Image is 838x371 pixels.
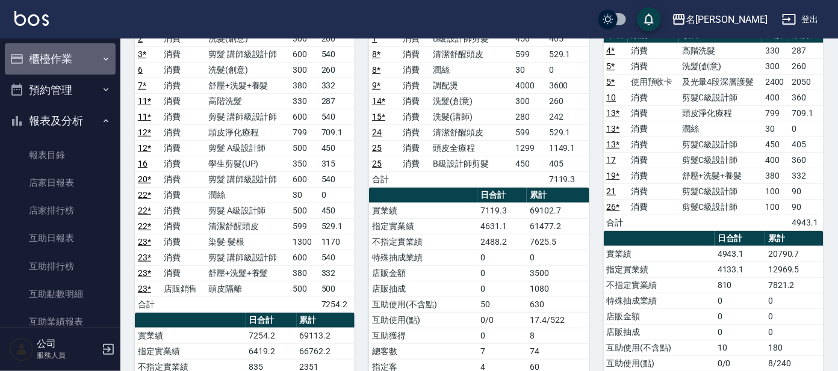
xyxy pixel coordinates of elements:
a: 21 [607,186,616,196]
td: 400 [762,90,789,105]
a: 2 [138,34,143,43]
td: 消費 [161,156,205,171]
td: 實業績 [369,203,477,218]
td: 消費 [161,78,205,93]
a: 店家排行榜 [5,197,116,224]
td: 8/240 [765,355,824,371]
td: 剪髮 A級設計師 [205,203,290,218]
td: 1299 [512,140,546,156]
th: 日合計 [477,188,527,203]
td: 599 [290,218,318,234]
td: 600 [290,250,318,265]
td: 540 [318,46,355,62]
td: 消費 [628,121,679,136]
td: 540 [318,171,355,187]
td: 30 [290,187,318,203]
td: 消費 [161,140,205,156]
td: 4133.1 [715,262,765,277]
td: 400 [762,152,789,168]
td: 20790.7 [765,246,824,262]
td: 66762.2 [297,343,355,359]
td: 0 [765,324,824,340]
td: 合計 [135,296,161,312]
td: 405 [546,156,589,171]
td: 2488.2 [477,234,527,250]
td: 消費 [628,105,679,121]
td: 540 [318,109,355,124]
td: 消費 [628,183,679,199]
td: 消費 [161,124,205,140]
td: 0 [789,121,824,136]
button: 櫃檯作業 [5,43,116,75]
td: 消費 [400,93,430,109]
td: 405 [546,31,589,46]
a: 互助排行榜 [5,253,116,280]
td: 1149.1 [546,140,589,156]
a: 1 [372,34,377,43]
td: 6419.2 [246,343,296,359]
td: 12969.5 [765,262,824,277]
td: 500 [290,203,318,218]
th: 日合計 [246,313,296,328]
td: 74 [527,343,589,359]
td: 17.4/522 [527,312,589,328]
td: 剪髮 講師級設計師 [205,250,290,265]
td: 消費 [161,250,205,265]
td: 舒壓+洗髮+養髮 [205,78,290,93]
p: 服務人員 [37,350,98,361]
table: a dense table [369,16,589,188]
th: 累計 [297,313,355,328]
td: 2050 [789,74,824,90]
td: 61477.2 [527,218,589,234]
td: 調配燙 [430,78,512,93]
td: 店販銷售 [161,281,205,296]
td: 消費 [400,46,430,62]
td: 互助獲得 [369,328,477,343]
img: Person [10,337,34,361]
td: 315 [318,156,355,171]
td: 特殊抽成業績 [369,250,477,265]
td: 洗髮(創意) [430,93,512,109]
td: 消費 [161,187,205,203]
td: 店販抽成 [369,281,477,296]
td: 90 [789,199,824,215]
td: 店販抽成 [604,324,715,340]
button: 預約管理 [5,75,116,106]
td: 及光暈4段深層護髮 [679,74,762,90]
td: 450 [762,136,789,152]
td: 學生剪髮(UP) [205,156,290,171]
td: 600 [290,109,318,124]
td: 互助使用(點) [604,355,715,371]
td: 300 [762,58,789,74]
td: 舒壓+洗髮+養髮 [679,168,762,183]
td: 7254.2 [318,296,355,312]
td: 消費 [161,218,205,234]
td: 380 [290,78,318,93]
td: 剪髮 講師級設計師 [205,46,290,62]
td: 染髮-髮根 [205,234,290,250]
td: 消費 [400,140,430,156]
a: 17 [607,155,616,165]
td: 消費 [400,62,430,78]
td: 店販金額 [369,265,477,281]
td: 450 [512,31,546,46]
td: 630 [527,296,589,312]
td: 300 [290,62,318,78]
td: 360 [789,152,824,168]
table: a dense table [135,16,355,313]
td: 0 [715,324,765,340]
td: 消費 [400,78,430,93]
td: 50 [477,296,527,312]
td: 頭皮全療程 [430,140,512,156]
td: 清潔舒醒頭皮 [205,218,290,234]
td: 8 [527,328,589,343]
td: 洗髮(講師) [430,109,512,124]
td: 實業績 [604,246,715,262]
td: 260 [318,31,355,46]
img: Logo [14,11,49,26]
td: 600 [290,171,318,187]
td: 剪髮C級設計師 [679,199,762,215]
td: 330 [762,43,789,58]
td: 洗髮(創意) [205,31,290,46]
td: 405 [789,136,824,152]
